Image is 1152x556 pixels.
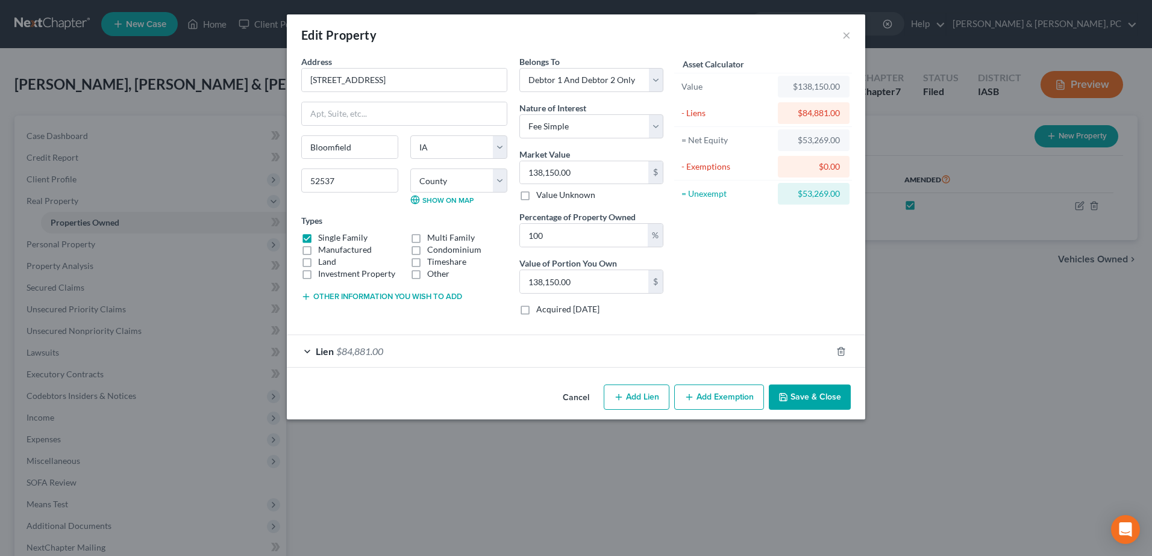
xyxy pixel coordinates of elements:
div: $84,881.00 [787,107,840,119]
label: Land [318,256,336,268]
input: 0.00 [520,270,648,293]
input: Apt, Suite, etc... [302,102,507,125]
span: Lien [316,345,334,357]
label: Nature of Interest [519,102,586,114]
label: Manufactured [318,244,372,256]
input: 0.00 [520,224,648,247]
label: Percentage of Property Owned [519,211,636,223]
div: Open Intercom Messenger [1111,515,1140,544]
label: Single Family [318,232,368,244]
a: Show on Map [410,195,474,205]
label: Acquired [DATE] [536,303,599,315]
div: = Unexempt [681,188,772,200]
label: Multi Family [427,232,475,244]
input: Enter zip... [301,168,398,193]
label: Value Unknown [536,189,595,201]
div: $0.00 [787,161,840,173]
button: × [842,28,851,42]
label: Types [301,214,322,227]
label: Other [427,268,449,280]
label: Condominium [427,244,481,256]
span: Belongs To [519,57,560,67]
div: $ [648,270,663,293]
label: Investment Property [318,268,395,280]
div: $ [648,161,663,184]
label: Value of Portion You Own [519,257,617,270]
button: Save & Close [769,385,851,410]
button: Add Exemption [674,385,764,410]
div: % [648,224,663,247]
div: - Exemptions [681,161,772,173]
input: 0.00 [520,161,648,184]
label: Asset Calculator [683,58,744,70]
div: $53,269.00 [787,188,840,200]
button: Cancel [553,386,599,410]
div: Value [681,81,772,93]
label: Timeshare [427,256,466,268]
div: = Net Equity [681,134,772,146]
span: Address [301,57,332,67]
input: Enter city... [302,136,398,159]
button: Other information you wish to add [301,292,462,301]
span: $84,881.00 [336,345,383,357]
div: Edit Property [301,26,377,43]
div: $53,269.00 [787,134,840,146]
input: Enter address... [302,69,507,91]
label: Market Value [519,148,570,161]
button: Add Lien [604,385,669,410]
div: $138,150.00 [787,81,840,93]
div: - Liens [681,107,772,119]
